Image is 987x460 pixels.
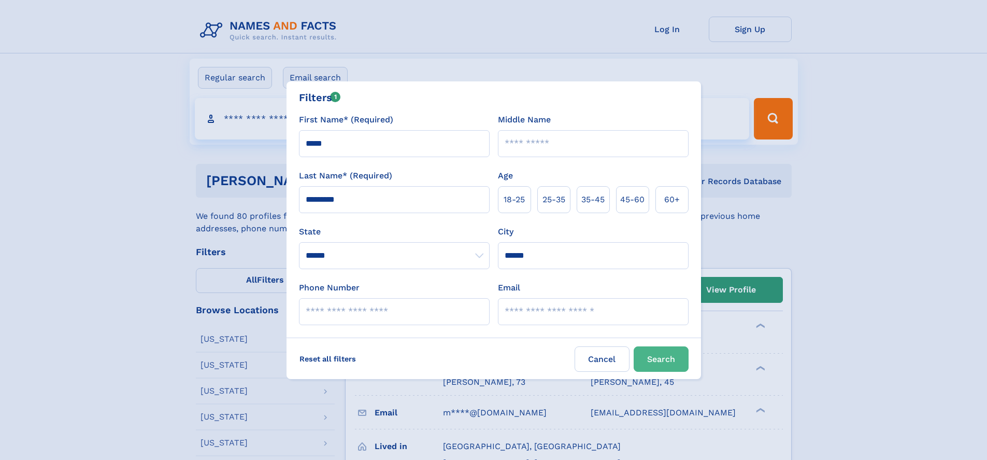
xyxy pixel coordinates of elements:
[299,282,360,294] label: Phone Number
[575,346,630,372] label: Cancel
[504,193,525,206] span: 18‑25
[299,90,341,105] div: Filters
[299,170,392,182] label: Last Name* (Required)
[293,346,363,371] label: Reset all filters
[498,226,513,238] label: City
[620,193,645,206] span: 45‑60
[498,282,520,294] label: Email
[498,114,551,126] label: Middle Name
[634,346,689,372] button: Search
[581,193,605,206] span: 35‑45
[299,114,393,126] label: First Name* (Required)
[542,193,565,206] span: 25‑35
[664,193,680,206] span: 60+
[299,226,490,238] label: State
[498,170,513,182] label: Age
